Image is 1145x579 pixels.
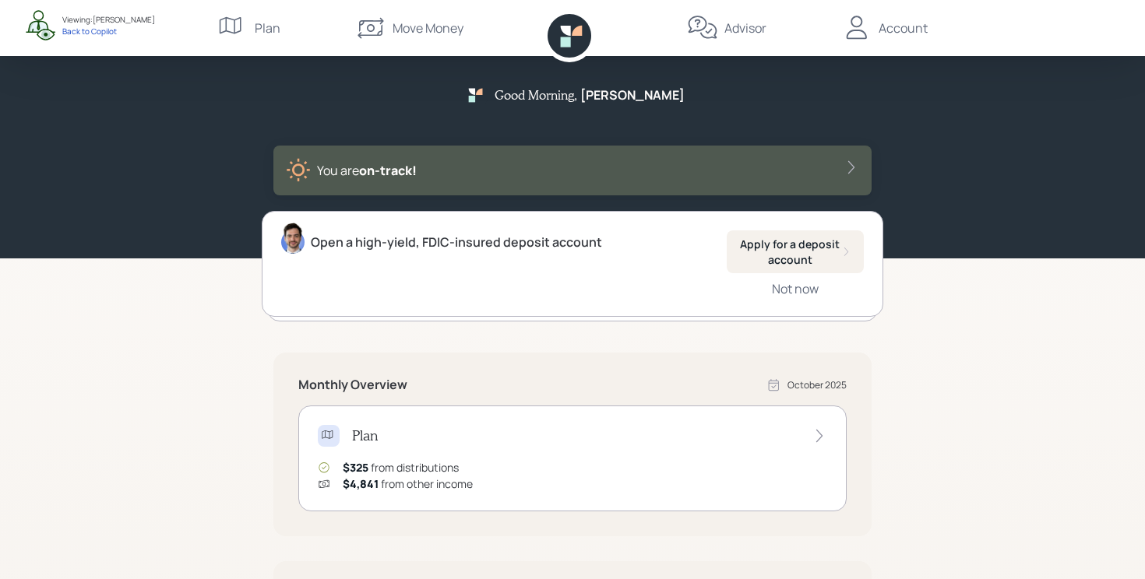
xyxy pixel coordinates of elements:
[724,19,766,37] div: Advisor
[298,377,407,392] h5: Monthly Overview
[281,223,305,254] img: jonah-coleman-headshot.png
[772,280,819,297] div: Not now
[739,237,851,267] div: Apply for a deposit account
[727,230,864,273] button: Apply for a deposit account
[255,19,280,37] div: Plan
[62,14,155,26] div: Viewing: [PERSON_NAME]
[62,26,155,37] div: Back to Copilot
[343,459,459,475] div: from distributions
[787,378,847,392] div: October 2025
[343,475,473,492] div: from other income
[495,87,577,102] h5: Good Morning ,
[343,460,368,475] span: $325
[879,19,928,37] div: Account
[311,233,602,251] div: Open a high-yield, FDIC-insured deposit account
[286,158,311,183] img: sunny-XHVQM73Q.digested.png
[317,161,417,180] div: You are
[343,476,379,491] span: $4,841
[580,88,685,103] h5: [PERSON_NAME]
[352,427,378,444] h4: Plan
[393,19,463,37] div: Move Money
[359,162,417,179] span: on‑track!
